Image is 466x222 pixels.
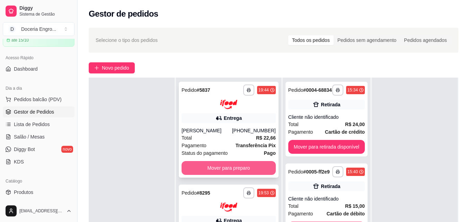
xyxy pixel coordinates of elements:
span: Pedido [182,190,197,196]
div: Todos os pedidos [288,35,334,45]
span: Pagamento [288,128,313,136]
a: Lista de Pedidos [3,119,74,130]
button: Pedidos balcão (PDV) [3,94,74,105]
a: Produtos [3,187,74,198]
div: [PHONE_NUMBER] [232,127,276,134]
span: Diggy Bot [14,146,35,153]
span: [EMAIL_ADDRESS][DOMAIN_NAME] [19,208,63,214]
span: Total [182,134,192,142]
button: Mover para retirada disponível [288,140,365,154]
span: Pagamento [288,210,313,217]
button: Select a team [3,22,74,36]
strong: Pago [264,150,276,156]
strong: R$ 24,00 [345,122,365,127]
span: Total [288,202,299,210]
a: Diggy Botnovo [3,144,74,155]
span: Sistema de Gestão [19,11,72,17]
button: Mover para preparo [182,161,276,175]
a: KDS [3,156,74,167]
span: Novo pedido [102,64,129,72]
a: Dashboard [3,63,74,74]
strong: Transferência Pix [236,143,276,148]
div: Cliente não identificado [288,114,365,121]
strong: # 0005-ff2e9 [303,169,329,175]
strong: Cartão de débito [326,211,364,216]
div: Entrega [224,115,242,122]
strong: # 5837 [197,87,210,93]
div: Retirada [321,183,340,190]
a: Salão / Mesas [3,131,74,142]
a: Gestor de Pedidos [3,106,74,117]
span: Pagamento [182,142,206,149]
strong: # 8295 [197,190,210,196]
span: Salão / Mesas [14,133,45,140]
div: 15:40 [348,169,358,175]
div: Pedidos sem agendamento [334,35,400,45]
img: ifood [220,203,237,212]
article: até 15/10 [11,37,29,43]
span: Dashboard [14,65,38,72]
div: Doceria Engro ... [21,26,56,33]
div: Pedidos agendados [400,35,451,45]
div: [PERSON_NAME] [182,127,232,134]
span: Status do pagamento [182,149,228,157]
span: plus [94,65,99,70]
div: 19:53 [258,190,269,196]
img: ifood [220,100,237,109]
h2: Gestor de pedidos [89,8,158,19]
span: Diggy [19,5,72,11]
span: Lista de Pedidos [14,121,50,128]
strong: R$ 15,00 [345,203,365,209]
span: Pedido [288,169,304,175]
span: Pedido [288,87,304,93]
span: Pedido [182,87,197,93]
div: Retirada [321,101,340,108]
span: Selecione o tipo dos pedidos [96,36,158,44]
div: Dia a dia [3,83,74,94]
span: KDS [14,158,24,165]
button: Novo pedido [89,62,135,73]
div: Cliente não identificado [288,195,365,202]
a: DiggySistema de Gestão [3,3,74,19]
strong: Cartão de crédito [325,129,365,135]
span: Produtos [14,189,33,196]
div: 19:44 [258,87,269,93]
span: Gestor de Pedidos [14,108,54,115]
span: Pedidos balcão (PDV) [14,96,62,103]
div: Catálogo [3,176,74,187]
div: 15:34 [348,87,358,93]
span: D [9,26,16,33]
span: Total [288,121,299,128]
div: Acesso Rápido [3,52,74,63]
a: Complementos [3,199,74,210]
button: [EMAIL_ADDRESS][DOMAIN_NAME] [3,203,74,219]
strong: # 0004-68834 [303,87,332,93]
strong: R$ 22,66 [256,135,276,141]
